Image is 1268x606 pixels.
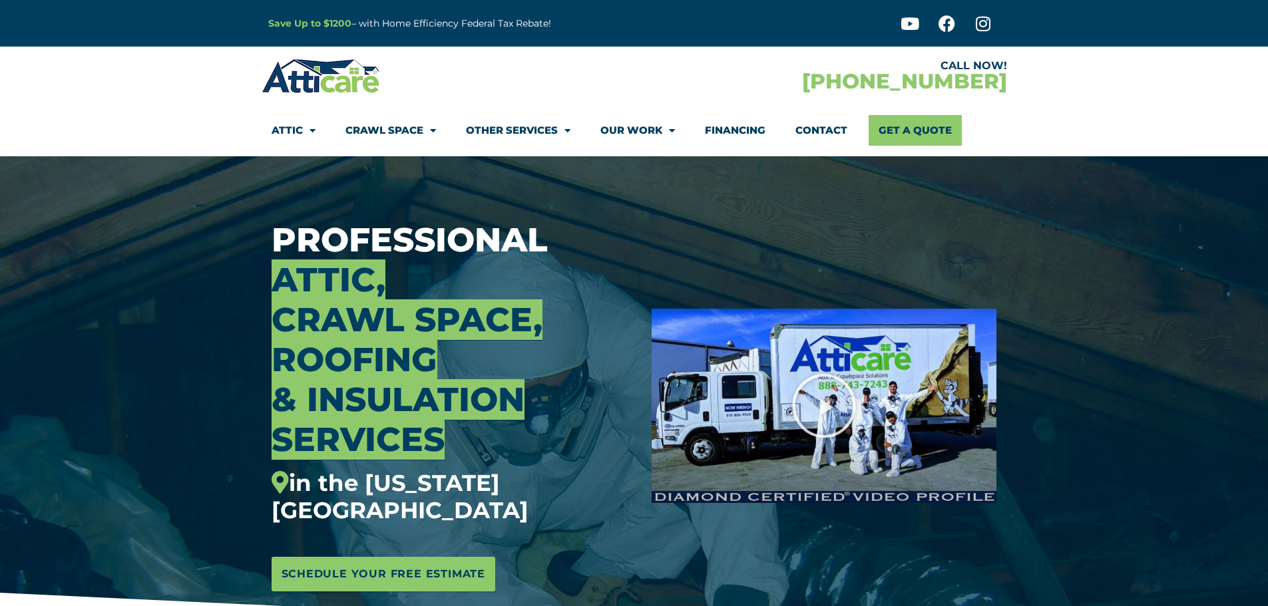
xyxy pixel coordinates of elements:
[795,115,847,146] a: Contact
[705,115,765,146] a: Financing
[345,115,436,146] a: Crawl Space
[272,259,542,380] span: Attic, Crawl Space, Roofing
[272,115,997,146] nav: Menu
[466,115,570,146] a: Other Services
[272,470,632,524] div: in the [US_STATE][GEOGRAPHIC_DATA]
[791,373,857,439] div: Play Video
[268,17,351,29] a: Save Up to $1200
[272,557,496,591] a: Schedule Your Free Estimate
[869,115,962,146] a: Get A Quote
[600,115,675,146] a: Our Work
[272,220,632,524] h3: Professional
[282,563,486,585] span: Schedule Your Free Estimate
[268,16,700,31] p: – with Home Efficiency Federal Tax Rebate!
[272,115,316,146] a: Attic
[634,61,1007,71] div: CALL NOW!
[272,379,525,460] span: & Insulation Services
